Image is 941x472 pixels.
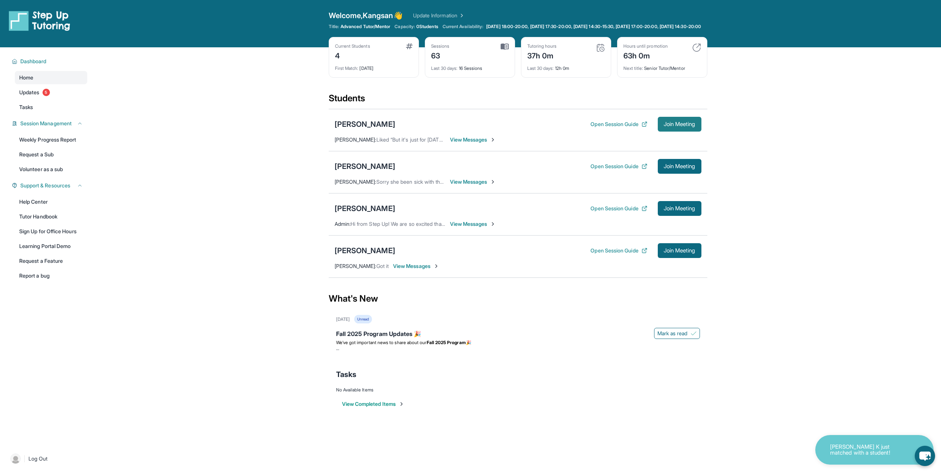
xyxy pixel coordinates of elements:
div: 4 [335,49,370,61]
button: Open Session Guide [590,205,647,212]
img: card [596,43,605,52]
span: | [24,454,26,463]
span: Last 30 days : [527,65,554,71]
div: No Available Items [336,387,700,393]
div: Senior Tutor/Mentor [623,61,701,71]
a: Tutor Handbook [15,210,87,223]
div: [PERSON_NAME] [335,245,395,256]
a: Volunteer as a sub [15,163,87,176]
button: Mark as read [654,328,700,339]
button: Join Meeting [658,201,701,216]
button: Open Session Guide [590,163,647,170]
span: We’ve got important news to share about our [336,340,427,345]
div: What's New [329,282,707,315]
span: Support & Resources [20,182,70,189]
img: Chevron-Right [490,179,496,185]
span: 5 [43,89,50,96]
span: Join Meeting [664,206,695,211]
button: Open Session Guide [590,247,647,254]
img: card [406,43,413,49]
a: Updates5 [15,86,87,99]
span: Log Out [28,455,48,462]
span: Join Meeting [664,122,695,126]
div: 12h 0m [527,61,605,71]
button: Join Meeting [658,159,701,174]
span: Got it [376,263,389,269]
img: card [501,43,509,50]
span: Capacity: [395,24,415,30]
img: user-img [10,454,21,464]
span: Title: [329,24,339,30]
span: Next title : [623,65,643,71]
strong: Fall 2025 Program [427,340,466,345]
div: [DATE] [336,316,350,322]
div: Hours until promotion [623,43,668,49]
span: First Match : [335,65,359,71]
img: Chevron-Right [490,137,496,143]
span: [PERSON_NAME] : [335,263,376,269]
div: 63h 0m [623,49,668,61]
span: Dashboard [20,58,47,65]
span: Hi from Step Up! We are so excited that you are matched with one another. Please use this space t... [351,221,914,227]
a: Sign Up for Office Hours [15,225,87,238]
span: Current Availability: [443,24,483,30]
span: Tasks [19,103,33,111]
div: Unread [354,315,372,323]
a: Home [15,71,87,84]
button: Join Meeting [658,243,701,258]
span: Tasks [336,369,356,380]
button: chat-button [915,446,935,466]
span: Last 30 days : [431,65,458,71]
a: Update Information [413,12,465,19]
span: View Messages [393,262,439,270]
a: Request a Feature [15,254,87,268]
button: Open Session Guide [590,120,647,128]
button: Join Meeting [658,117,701,132]
div: Sessions [431,43,450,49]
span: Updates [19,89,40,96]
img: card [692,43,701,52]
img: Chevron-Right [490,221,496,227]
span: Liked “But it's just for [DATE]. Thanks so much for understanding!” [376,136,531,143]
span: Home [19,74,33,81]
span: [DATE] 18:00-20:00, [DATE] 17:30-20:00, [DATE] 14:30-15:30, [DATE] 17:00-20:00, [DATE] 14:30-20:00 [486,24,701,30]
a: Request a Sub [15,148,87,161]
div: [PERSON_NAME] [335,119,395,129]
button: Session Management [17,120,83,127]
div: 63 [431,49,450,61]
button: Dashboard [17,58,83,65]
a: [DATE] 18:00-20:00, [DATE] 17:30-20:00, [DATE] 14:30-15:30, [DATE] 17:00-20:00, [DATE] 14:30-20:00 [485,24,703,30]
a: Weekly Progress Report [15,133,87,146]
div: Current Students [335,43,370,49]
span: Welcome, Kangsan 👋 [329,10,403,21]
span: 🎉 [466,340,471,345]
img: Chevron Right [457,12,465,19]
a: Tasks [15,101,87,114]
button: View Completed Items [342,400,405,408]
div: Students [329,92,707,109]
img: logo [9,10,70,31]
div: [PERSON_NAME] [335,203,395,214]
span: Join Meeting [664,248,695,253]
span: View Messages [450,136,496,143]
span: Mark as read [657,330,688,337]
button: Support & Resources [17,182,83,189]
span: Sorry she been sick with the [MEDICAL_DATA] and then the [MEDICAL_DATA] she can log in now and I ... [376,179,669,185]
img: Chevron-Right [433,263,439,269]
div: Fall 2025 Program Updates 🎉 [336,329,700,340]
div: 16 Sessions [431,61,509,71]
a: |Log Out [7,451,87,467]
span: View Messages [450,220,496,228]
p: [PERSON_NAME] K just matched with a student! [830,444,904,456]
div: [PERSON_NAME] [335,161,395,172]
a: Help Center [15,195,87,208]
span: Session Management [20,120,72,127]
div: [DATE] [335,61,413,71]
span: [PERSON_NAME] : [335,179,376,185]
span: [PERSON_NAME] : [335,136,376,143]
a: Report a bug [15,269,87,282]
span: Admin : [335,221,351,227]
span: View Messages [450,178,496,186]
span: 0 Students [416,24,438,30]
div: Tutoring hours [527,43,557,49]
